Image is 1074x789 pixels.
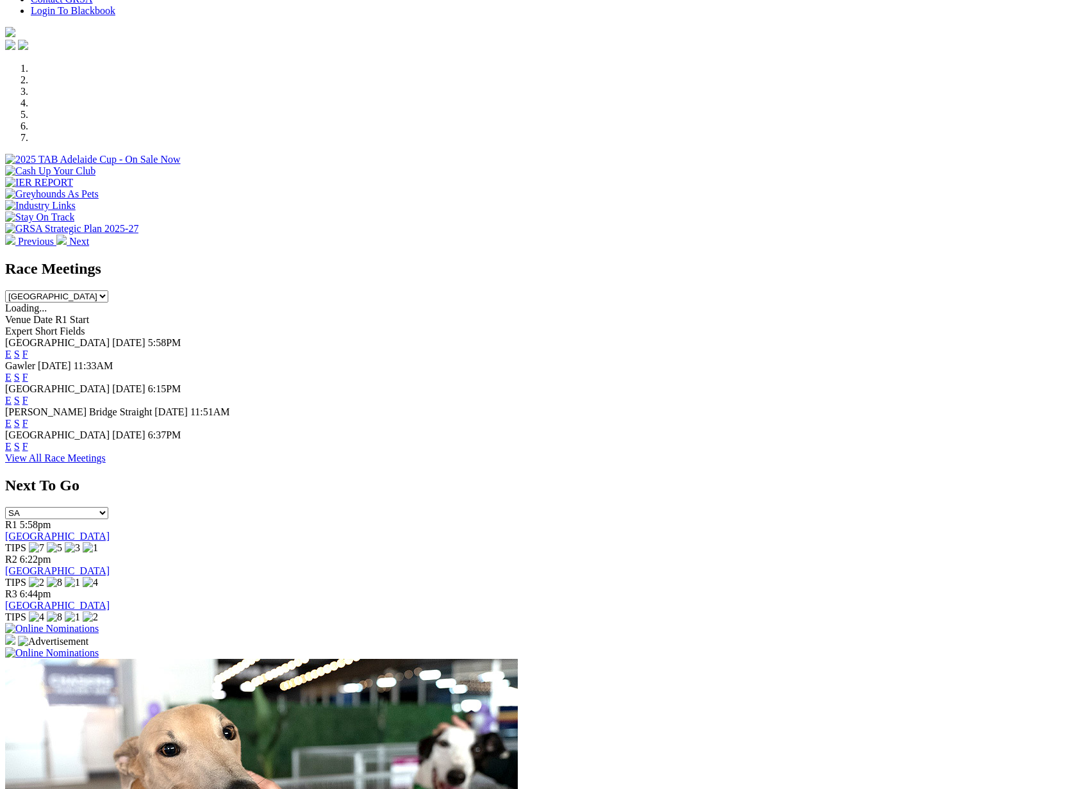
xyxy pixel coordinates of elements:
[5,303,47,313] span: Loading...
[5,406,152,417] span: [PERSON_NAME] Bridge Straight
[5,27,15,37] img: logo-grsa-white.png
[5,441,12,452] a: E
[20,519,51,530] span: 5:58pm
[5,337,110,348] span: [GEOGRAPHIC_DATA]
[5,542,26,553] span: TIPS
[5,188,99,200] img: Greyhounds As Pets
[60,326,85,336] span: Fields
[55,314,89,325] span: R1 Start
[5,260,1069,278] h2: Race Meetings
[5,383,110,394] span: [GEOGRAPHIC_DATA]
[112,429,145,440] span: [DATE]
[29,542,44,554] img: 7
[5,349,12,360] a: E
[5,453,106,463] a: View All Race Meetings
[65,542,80,554] img: 3
[65,611,80,623] img: 1
[5,326,33,336] span: Expert
[5,554,17,565] span: R2
[112,383,145,394] span: [DATE]
[18,236,54,247] span: Previous
[5,429,110,440] span: [GEOGRAPHIC_DATA]
[5,577,26,588] span: TIPS
[20,588,51,599] span: 6:44pm
[65,577,80,588] img: 1
[47,542,62,554] img: 5
[83,542,98,554] img: 1
[190,406,230,417] span: 11:51AM
[69,236,89,247] span: Next
[5,360,35,371] span: Gawler
[5,235,15,245] img: chevron-left-pager-white.svg
[20,554,51,565] span: 6:22pm
[5,418,12,429] a: E
[18,40,28,50] img: twitter.svg
[5,200,76,212] img: Industry Links
[5,236,56,247] a: Previous
[47,577,62,588] img: 8
[5,531,110,542] a: [GEOGRAPHIC_DATA]
[31,5,115,16] a: Login To Blackbook
[5,40,15,50] img: facebook.svg
[22,349,28,360] a: F
[5,519,17,530] span: R1
[5,177,73,188] img: IER REPORT
[33,314,53,325] span: Date
[74,360,113,371] span: 11:33AM
[5,372,12,383] a: E
[154,406,188,417] span: [DATE]
[22,441,28,452] a: F
[14,441,20,452] a: S
[5,623,99,635] img: Online Nominations
[5,212,74,223] img: Stay On Track
[5,395,12,406] a: E
[5,647,99,659] img: Online Nominations
[112,337,145,348] span: [DATE]
[5,635,15,645] img: 15187_Greyhounds_GreysPlayCentral_Resize_SA_WebsiteBanner_300x115_2025.jpg
[5,314,31,325] span: Venue
[14,349,20,360] a: S
[148,429,181,440] span: 6:37PM
[22,395,28,406] a: F
[14,372,20,383] a: S
[56,236,89,247] a: Next
[5,600,110,611] a: [GEOGRAPHIC_DATA]
[38,360,71,371] span: [DATE]
[5,165,95,177] img: Cash Up Your Club
[5,154,181,165] img: 2025 TAB Adelaide Cup - On Sale Now
[83,611,98,623] img: 2
[29,577,44,588] img: 2
[5,477,1069,494] h2: Next To Go
[14,395,20,406] a: S
[56,235,67,245] img: chevron-right-pager-white.svg
[148,383,181,394] span: 6:15PM
[83,577,98,588] img: 4
[5,565,110,576] a: [GEOGRAPHIC_DATA]
[148,337,181,348] span: 5:58PM
[29,611,44,623] img: 4
[22,372,28,383] a: F
[5,223,138,235] img: GRSA Strategic Plan 2025-27
[18,636,88,647] img: Advertisement
[5,588,17,599] span: R3
[47,611,62,623] img: 8
[22,418,28,429] a: F
[5,611,26,622] span: TIPS
[35,326,58,336] span: Short
[14,418,20,429] a: S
